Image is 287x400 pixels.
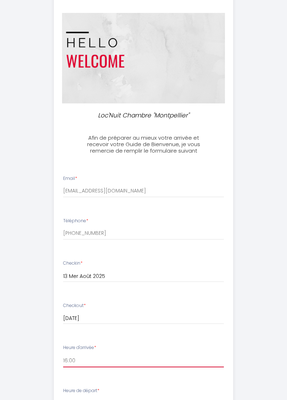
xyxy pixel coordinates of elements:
label: Téléphone [63,218,88,224]
label: Checkin [63,260,83,267]
label: Heure de départ [63,387,99,394]
p: Loc'Nuit Chambre "Montpellier" [89,111,198,120]
label: Email [63,175,77,182]
h3: Afin de préparer au mieux votre arrivée et recevoir votre Guide de Bienvenue, je vous remercie de... [85,135,201,154]
label: Checkout [63,302,86,309]
label: Heure d'arrivée [63,344,96,351]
